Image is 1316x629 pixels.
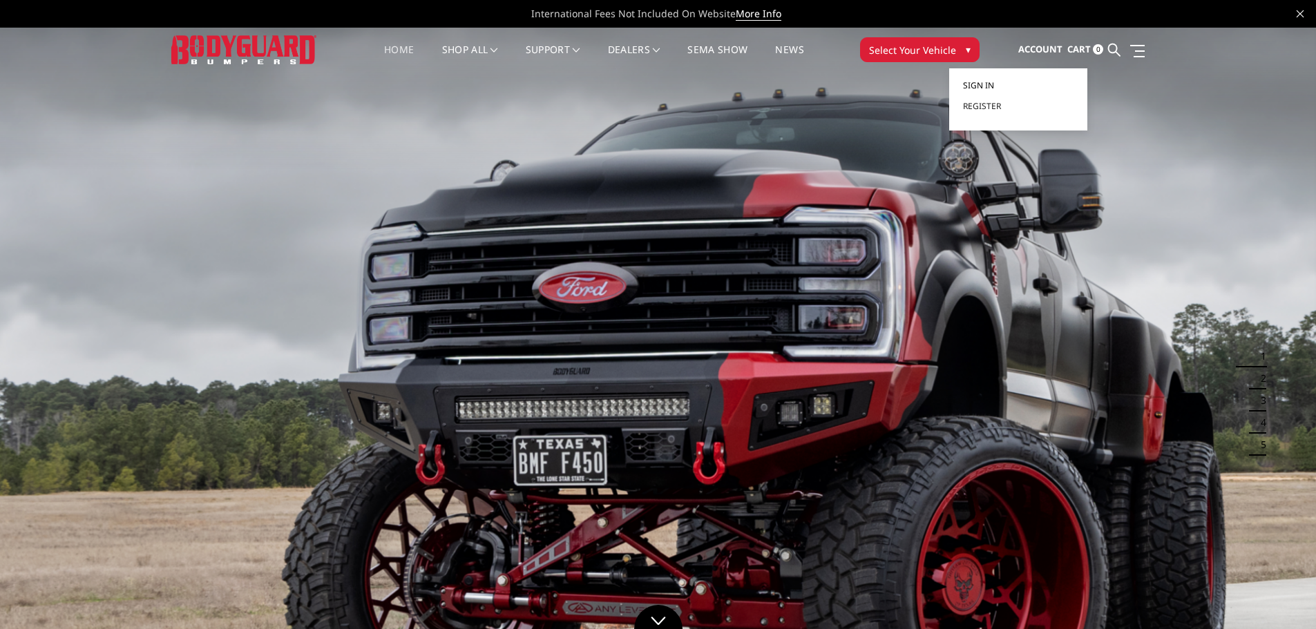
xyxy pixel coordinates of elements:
a: Account [1018,31,1062,68]
a: Click to Down [634,605,683,629]
span: ▾ [966,42,971,57]
button: 4 of 5 [1252,412,1266,434]
a: shop all [442,45,498,72]
button: 1 of 5 [1252,345,1266,367]
span: Account [1018,43,1062,55]
span: Sign in [963,79,994,91]
img: BODYGUARD BUMPERS [171,35,316,64]
a: Sign in [963,75,1074,96]
a: Support [526,45,580,72]
a: Cart 0 [1067,31,1103,68]
span: Select Your Vehicle [869,43,956,57]
a: More Info [736,7,781,21]
button: 2 of 5 [1252,367,1266,389]
a: News [775,45,803,72]
span: 0 [1093,44,1103,55]
span: Register [963,100,1001,112]
button: 3 of 5 [1252,389,1266,412]
button: 5 of 5 [1252,434,1266,456]
a: Home [384,45,414,72]
span: Cart [1067,43,1091,55]
a: SEMA Show [687,45,747,72]
button: Select Your Vehicle [860,37,980,62]
a: Dealers [608,45,660,72]
a: Register [963,96,1074,117]
iframe: Chat Widget [1247,563,1316,629]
